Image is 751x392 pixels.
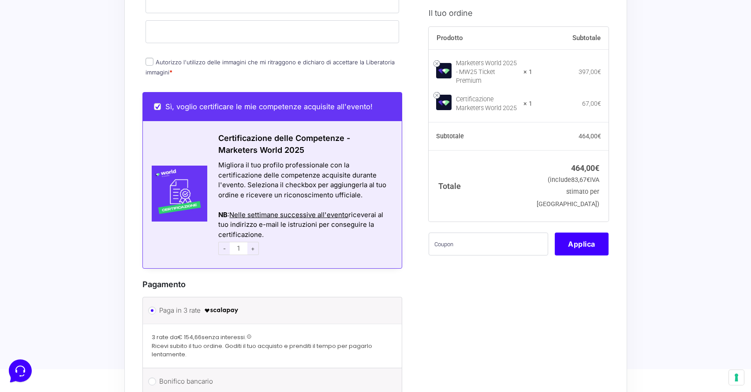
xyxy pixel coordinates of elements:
button: Applica [555,232,609,255]
a: Apri Centro Assistenza [94,109,162,116]
img: dark [42,49,60,67]
h3: Pagamento [142,278,403,290]
div: Certificazione Marketers World 2025 [456,95,518,112]
span: - [218,242,230,255]
div: : riceverai al tuo indirizzo e-mail le istruzioni per conseguire la certificazione. [218,210,391,240]
button: Home [7,283,61,303]
p: Aiuto [136,295,149,303]
img: Certificazione Marketers World 2025 [436,95,452,110]
button: Le tue preferenze relative al consenso per le tecnologie di tracciamento [729,370,744,385]
span: € [598,68,601,75]
span: Trova una risposta [14,109,69,116]
th: Totale [429,150,532,221]
p: Messaggi [76,295,100,303]
span: Nelle settimane successive all'evento [229,211,348,219]
input: Cerca un articolo... [20,128,144,137]
h3: Il tuo ordine [429,7,609,18]
bdi: 67,00 [582,100,601,107]
img: Certificazione-MW24-300x300-1.jpg [143,166,208,222]
th: Subtotale [532,26,609,49]
input: Sì, voglio certificare le mie competenze acquisite all'evento! [154,103,161,110]
strong: × 1 [523,99,532,108]
div: Azioni del messaggio [218,200,391,210]
strong: × 1 [523,67,532,76]
span: € [595,163,599,173]
div: Migliora il tuo profilo professionale con la certificazione delle competenze acquisite durante l'... [218,160,391,200]
label: Paga in 3 rate [159,304,383,317]
input: Coupon [429,232,548,255]
span: € [598,100,601,107]
bdi: 464,00 [579,132,601,139]
p: Home [26,295,41,303]
span: Inizia una conversazione [57,79,130,86]
label: Bonifico bancario [159,375,383,388]
input: Autorizzo l'utilizzo delle immagini che mi ritraggono e dichiaro di accettare la Liberatoria imma... [146,58,153,66]
button: Aiuto [115,283,169,303]
span: € [587,176,590,184]
bdi: 464,00 [571,163,599,173]
label: Autorizzo l'utilizzo delle immagini che mi ritraggono e dichiaro di accettare la Liberatoria imma... [146,59,395,76]
th: Prodotto [429,26,532,49]
iframe: Customerly Messenger Launcher [7,358,34,384]
span: € [598,132,601,139]
th: Subtotale [429,122,532,150]
h2: Ciao da Marketers 👋 [7,7,148,21]
button: Messaggi [61,283,116,303]
span: Le tue conversazioni [14,35,75,42]
img: scalapay-logo-black.png [204,305,239,316]
div: Marketers World 2025 - MW25 Ticket Premium [456,59,518,85]
img: Marketers World 2025 - MW25 Ticket Premium [436,63,452,78]
span: 83,67 [571,176,590,184]
span: Sì, voglio certificare le mie competenze acquisite all'evento! [165,102,373,111]
span: + [247,242,259,255]
small: (include IVA stimato per [GEOGRAPHIC_DATA]) [537,176,599,207]
button: Inizia una conversazione [14,74,162,92]
bdi: 397,00 [579,68,601,75]
img: dark [28,49,46,67]
input: 1 [230,242,247,255]
span: Certificazione delle Competenze - Marketers World 2025 [218,133,350,155]
img: dark [14,49,32,67]
strong: NB [218,211,228,219]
